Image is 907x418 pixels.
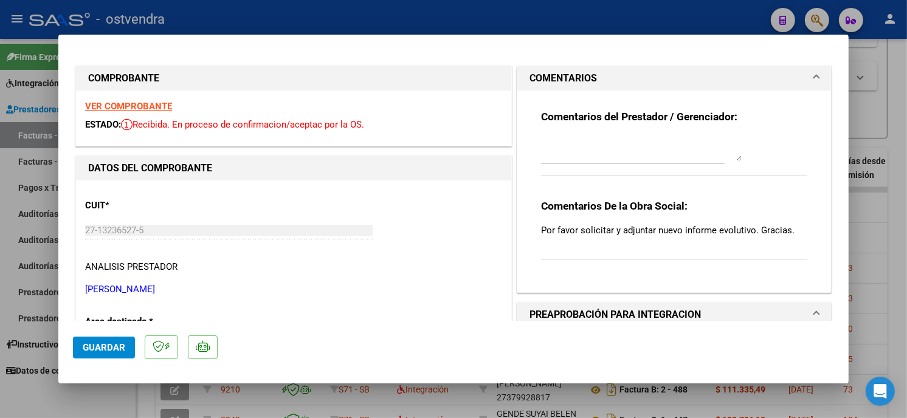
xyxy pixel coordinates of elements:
[529,71,597,86] h1: COMENTARIOS
[121,119,364,130] span: Recibida. En proceso de confirmacion/aceptac por la OS.
[517,91,831,292] div: COMENTARIOS
[85,119,121,130] span: ESTADO:
[541,200,688,212] strong: Comentarios De la Obra Social:
[85,101,172,112] a: VER COMPROBANTE
[541,111,737,123] strong: Comentarios del Prestador / Gerenciador:
[88,162,212,174] strong: DATOS DEL COMPROBANTE
[73,337,135,358] button: Guardar
[83,342,125,353] span: Guardar
[529,307,701,322] h1: PREAPROBACIÓN PARA INTEGRACION
[85,283,502,296] p: [PERSON_NAME]
[85,260,178,274] div: ANALISIS PRESTADOR
[85,315,210,329] p: Area destinado *
[517,66,831,91] mat-expansion-panel-header: COMENTARIOS
[541,224,807,237] p: Por favor solicitar y adjuntar nuevo informe evolutivo. Gracias.
[517,303,831,327] mat-expansion-panel-header: PREAPROBACIÓN PARA INTEGRACION
[88,72,159,84] strong: COMPROBANTE
[866,377,895,406] div: Open Intercom Messenger
[85,199,210,213] p: CUIT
